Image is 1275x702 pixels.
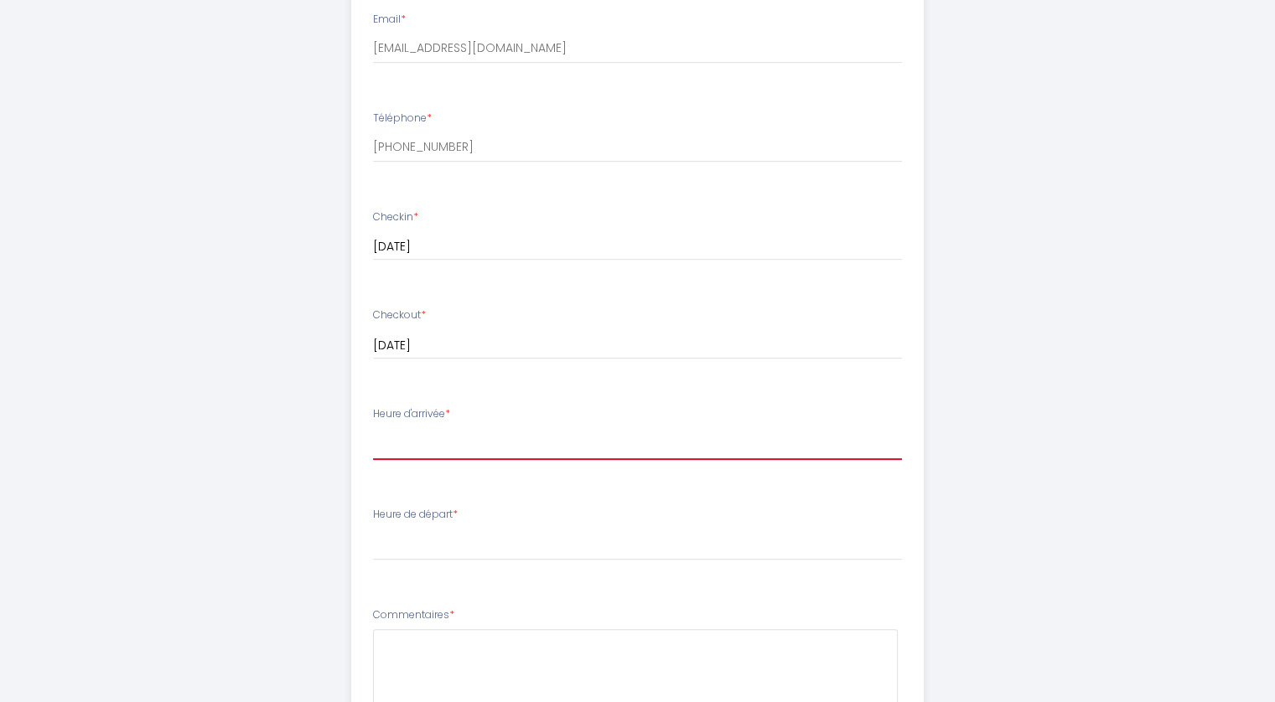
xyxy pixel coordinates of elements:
[373,12,406,28] label: Email
[373,307,426,323] label: Checkout
[373,111,432,126] label: Téléphone
[373,209,418,225] label: Checkin
[373,607,454,623] label: Commentaires
[373,507,458,523] label: Heure de départ
[373,406,450,422] label: Heure d'arrivée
